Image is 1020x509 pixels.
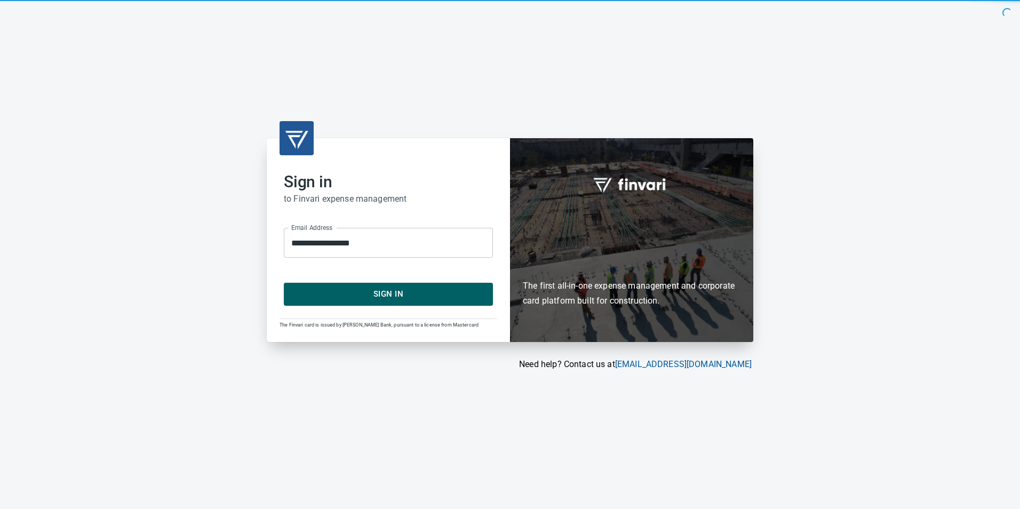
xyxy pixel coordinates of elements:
img: fullword_logo_white.png [592,172,672,196]
h6: to Finvari expense management [284,192,493,206]
h2: Sign in [284,172,493,192]
span: The Finvari card is issued by [PERSON_NAME] Bank, pursuant to a license from Mastercard [280,322,479,328]
span: Sign In [296,287,481,301]
p: Need help? Contact us at [267,358,752,371]
img: transparent_logo.png [284,125,309,151]
button: Sign In [284,283,493,305]
div: Finvari [510,138,753,341]
a: [EMAIL_ADDRESS][DOMAIN_NAME] [615,359,752,369]
h6: The first all-in-one expense management and corporate card platform built for construction. [523,217,740,308]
